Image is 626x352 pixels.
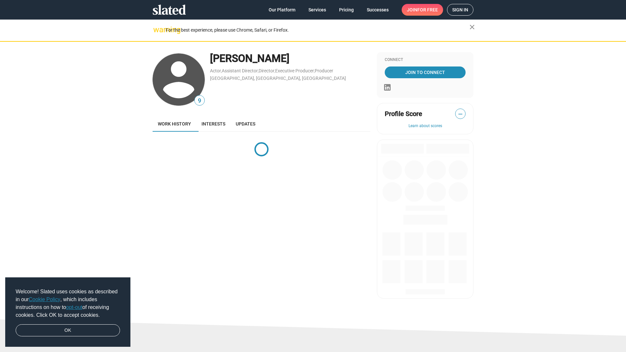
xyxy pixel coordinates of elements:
mat-icon: close [468,23,476,31]
a: Actor [210,68,221,73]
div: For the best experience, please use Chrome, Safari, or Firefox. [166,26,469,35]
span: Our Platform [269,4,295,16]
a: Interests [196,116,231,132]
a: Cookie Policy [29,297,60,302]
span: , [258,69,259,73]
span: Join [407,4,438,16]
span: Join To Connect [386,66,464,78]
a: dismiss cookie message [16,324,120,337]
span: Work history [158,121,191,126]
span: Profile Score [385,110,422,118]
a: Assistant Director [222,68,258,73]
span: Services [308,4,326,16]
span: Pricing [339,4,354,16]
a: Successes [362,4,394,16]
span: for free [417,4,438,16]
div: Connect [385,57,466,63]
span: , [221,69,222,73]
button: Learn about scores [385,124,466,129]
a: Pricing [334,4,359,16]
span: Interests [201,121,225,126]
a: Services [303,4,331,16]
span: Successes [367,4,389,16]
a: opt-out [66,304,82,310]
a: [GEOGRAPHIC_DATA], [GEOGRAPHIC_DATA], [GEOGRAPHIC_DATA] [210,76,346,81]
a: Sign in [447,4,473,16]
a: Director [259,68,275,73]
div: cookieconsent [5,277,130,347]
span: 9 [195,96,204,105]
span: Welcome! Slated uses cookies as described in our , which includes instructions on how to of recei... [16,288,120,319]
span: — [455,110,465,118]
a: Join To Connect [385,66,466,78]
span: , [314,69,315,73]
a: Executive Producer [275,68,314,73]
span: Updates [236,121,255,126]
a: Work history [153,116,196,132]
div: [PERSON_NAME] [210,51,370,66]
mat-icon: warning [153,26,161,34]
a: Producer [315,68,333,73]
a: Joinfor free [402,4,443,16]
a: Updates [231,116,261,132]
span: Sign in [452,4,468,15]
a: Our Platform [263,4,301,16]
